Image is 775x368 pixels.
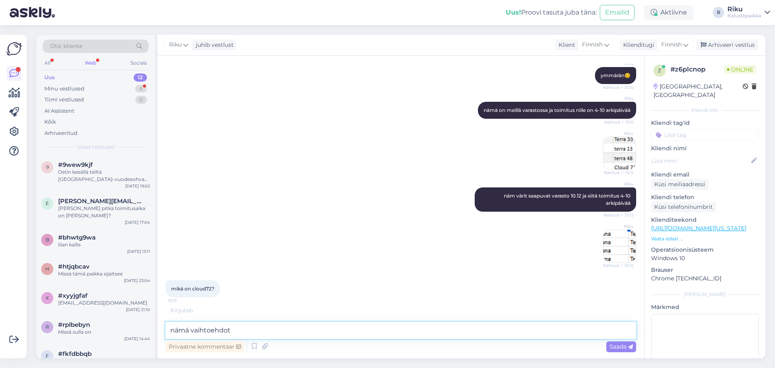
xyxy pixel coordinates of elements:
[555,41,575,49] div: Klient
[603,230,636,262] img: Attachment
[582,40,603,49] span: Finnish
[506,8,521,16] b: Uus!
[724,65,756,74] span: Online
[651,274,759,283] p: Chrome [TECHNICAL_ID]
[603,181,634,187] span: Riku
[171,286,214,292] span: mikä on cloud72?
[651,156,750,165] input: Lisa nimi
[651,235,759,242] p: Vaata edasi ...
[77,143,115,151] span: Uued vestlused
[58,292,88,299] span: #xyyjgfaf
[58,328,150,336] div: Missä sulla on
[603,263,633,269] span: Nähtud ✓ 13:12
[651,107,759,114] div: Kliendi info
[126,307,150,313] div: [DATE] 21:10
[44,96,84,104] div: Tiimi vestlused
[124,278,150,284] div: [DATE] 23:04
[127,248,150,254] div: [DATE] 13:11
[654,82,743,99] div: [GEOGRAPHIC_DATA], [GEOGRAPHIC_DATA]
[603,119,634,125] span: Nähtud ✓ 13:11
[44,85,84,93] div: Minu vestlused
[44,74,55,82] div: Uus
[193,41,234,49] div: juhib vestlust
[165,341,244,352] div: Privaatne kommentaar
[124,336,150,342] div: [DATE] 14:44
[484,107,630,113] span: nämä on meillä varastossa ja toimitus niile on 4-10 arkipäivää
[193,307,194,314] span: .
[603,223,633,229] span: Riku
[651,129,759,141] input: Lisa tag
[58,241,150,248] div: liian kallis
[134,74,147,82] div: 12
[125,219,150,225] div: [DATE] 17:04
[651,119,759,127] p: Kliendi tag'id
[6,41,22,57] img: Askly Logo
[45,266,49,272] span: h
[506,8,597,17] div: Proovi tasuta juba täna:
[58,168,150,183] div: Ostin kesällä teiltä [GEOGRAPHIC_DATA]-vuodesohvan. Toimittajilta puuttui silloin kokoamisohjeet ...
[44,107,74,115] div: AI Assistent
[50,42,82,50] span: Otsi kliente
[651,179,708,190] div: Küsi meiliaadressi
[603,137,636,169] img: Attachment
[651,144,759,153] p: Kliendi nimi
[46,324,49,330] span: r
[651,216,759,224] p: Klienditeekond
[58,161,93,168] span: #9wew9kjf
[661,40,682,49] span: Finnish
[58,234,96,241] span: #bhwtg9wa
[696,40,758,50] div: Arhiveeri vestlus
[651,225,746,232] a: [URL][DOMAIN_NAME][US_STATE]
[651,254,759,263] p: Windows 10
[603,130,633,137] span: Riku
[43,58,52,68] div: All
[713,7,724,18] div: R
[603,61,634,67] span: Riku
[46,164,49,170] span: 9
[125,183,150,189] div: [DATE] 19:02
[46,200,49,206] span: e
[603,212,634,218] span: Nähtud ✓ 13:12
[168,298,198,304] span: 13:13
[651,266,759,274] p: Brauser
[651,170,759,179] p: Kliendi email
[46,237,49,243] span: b
[58,357,150,365] div: Soffa on
[610,343,633,350] span: Saada
[165,306,636,315] div: Kirjutab
[658,67,661,74] span: z
[58,205,150,219] div: [PERSON_NAME] pitkä toimitusaika on [PERSON_NAME]?
[46,353,49,359] span: f
[58,270,150,278] div: Missä tämä paikka sijaitsee
[651,193,759,202] p: Kliendi telefon
[135,96,147,104] div: 0
[129,58,149,68] div: Socials
[44,129,77,137] div: Arhiveeritud
[620,41,654,49] div: Klienditugi
[58,263,90,270] span: #htjqbcav
[727,6,761,13] div: Riku
[58,198,142,205] span: elina.anttikoski@hotmail.com
[58,350,92,357] span: #fkfdbbqb
[727,13,761,19] div: Kalustepaikka
[600,5,635,20] button: Emailid
[644,5,693,20] div: Aktiivne
[165,322,636,339] textarea: nämä vaihtoehdot
[58,321,90,328] span: #rplbebyn
[603,84,634,90] span: Nähtud ✓ 13:10
[603,170,633,176] span: Nähtud ✓ 13:11
[651,246,759,254] p: Operatsioonisüsteem
[651,202,716,212] div: Küsi telefoninumbrit
[169,40,182,49] span: Riku
[504,193,632,206] span: näm värit saapuvat varasto 10.12 ja siitä toimitus 4-10 arkipäivää
[651,303,759,311] p: Märkmed
[135,85,147,93] div: 4
[58,299,150,307] div: [EMAIL_ADDRESS][DOMAIN_NAME]
[670,65,724,74] div: # z6plcnop
[727,6,770,19] a: RikuKalustepaikka
[601,72,630,78] span: ymmärän😊
[651,291,759,298] div: [PERSON_NAME]
[603,95,634,101] span: Riku
[83,58,98,68] div: Web
[44,118,56,126] div: Kõik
